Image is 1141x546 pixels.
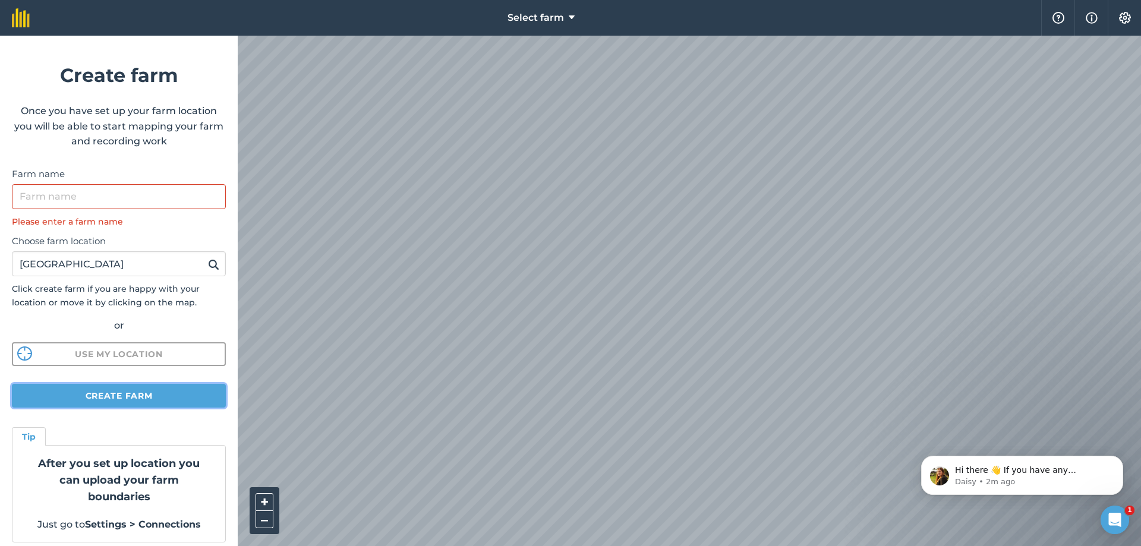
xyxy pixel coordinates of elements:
[12,215,226,228] div: Please enter a farm name
[1051,12,1066,24] img: A question mark icon
[17,346,32,361] img: svg%3e
[208,257,219,272] img: svg+xml;base64,PHN2ZyB4bWxucz0iaHR0cDovL3d3dy53My5vcmcvMjAwMC9zdmciIHdpZHRoPSIxOSIgaGVpZ2h0PSIyNC...
[12,251,226,276] input: Enter your farm’s address
[85,519,201,530] strong: Settings > Connections
[256,511,273,528] button: –
[12,60,226,90] h1: Create farm
[1086,11,1098,25] img: svg+xml;base64,PHN2ZyB4bWxucz0iaHR0cDovL3d3dy53My5vcmcvMjAwMC9zdmciIHdpZHRoPSIxNyIgaGVpZ2h0PSIxNy...
[1125,506,1134,515] span: 1
[18,25,220,64] div: message notification from Daisy, 2m ago. Hi there 👋 If you have any questions about our pricing o...
[12,318,226,333] div: or
[27,517,211,532] p: Just go to
[12,167,226,181] label: Farm name
[12,234,226,248] label: Choose farm location
[38,457,200,503] strong: After you set up location you can upload your farm boundaries
[12,8,30,27] img: fieldmargin Logo
[27,36,46,55] img: Profile image for Daisy
[12,184,226,209] input: Farm name
[12,282,226,309] p: Click create farm if you are happy with your location or move it by clicking on the map.
[22,430,36,443] h4: Tip
[1118,12,1132,24] img: A cog icon
[52,34,205,46] p: Hi there 👋 If you have any questions about our pricing or which plan is right for you, I’m here t...
[52,46,205,56] p: Message from Daisy, sent 2m ago
[12,103,226,149] p: Once you have set up your farm location you will be able to start mapping your farm and recording...
[12,384,226,408] button: Create farm
[508,11,564,25] span: Select farm
[903,431,1141,514] iframe: Intercom notifications message
[1101,506,1129,534] iframe: Intercom live chat
[256,493,273,511] button: +
[12,342,226,366] button: Use my location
